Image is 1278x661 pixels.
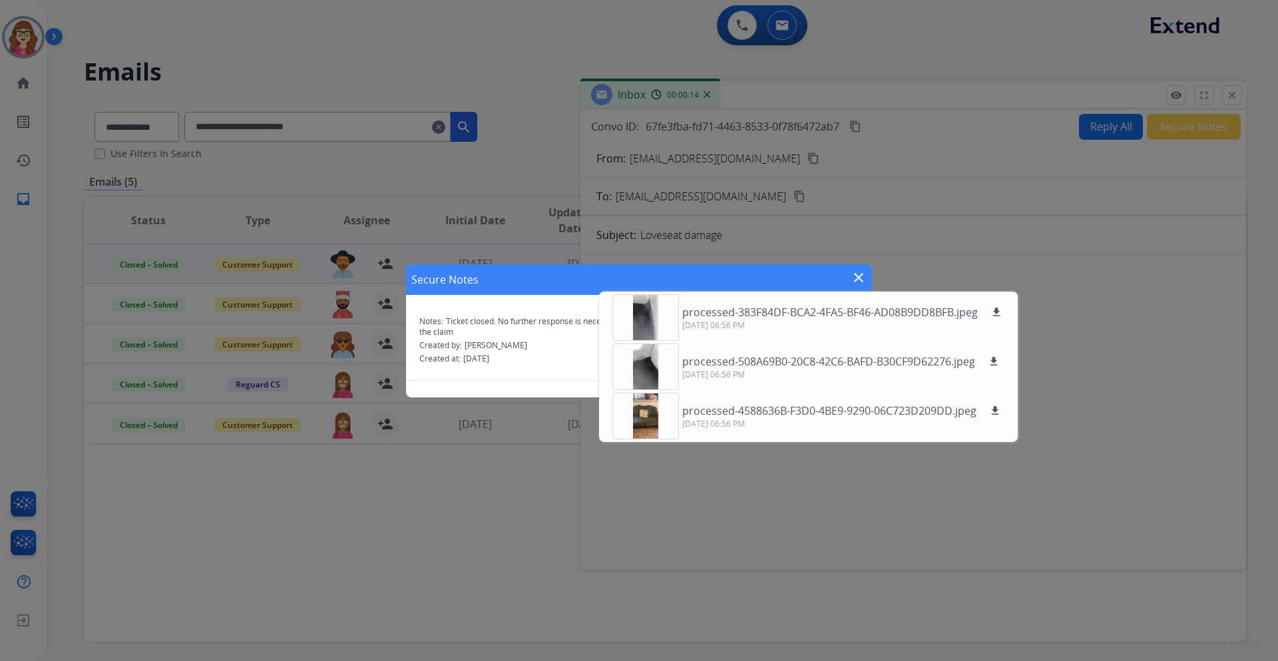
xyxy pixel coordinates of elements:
span: Created by: [419,339,462,351]
p: processed-4588636B-F3D0-4BE9-9290-06C723D209DD.jpeg [682,403,976,419]
span: [PERSON_NAME] [465,339,527,351]
mat-icon: download [990,306,1002,318]
mat-icon: close [851,270,867,286]
span: Created at: [419,353,461,364]
p: [DATE] 06:56 PM [682,369,1002,380]
span: Ticket closed. No further response is necessary at this time . The customer has already uploaded ... [419,316,854,337]
p: 0.20.1027RC [1204,637,1265,653]
mat-icon: download [988,355,1000,367]
p: processed-383F84DF-BCA2-4FA5-BF46-AD08B9DD8BFB.jpeg [682,304,978,320]
p: processed-508A69B0-20C8-42C6-BAFD-B30CF9D62276.jpeg [682,353,975,369]
mat-icon: download [989,405,1001,417]
h1: Secure Notes [411,272,479,288]
p: [DATE] 06:56 PM [682,320,1004,331]
span: Notes: [419,316,443,327]
p: [DATE] 06:56 PM [682,419,1003,429]
span: [DATE] [463,353,489,364]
